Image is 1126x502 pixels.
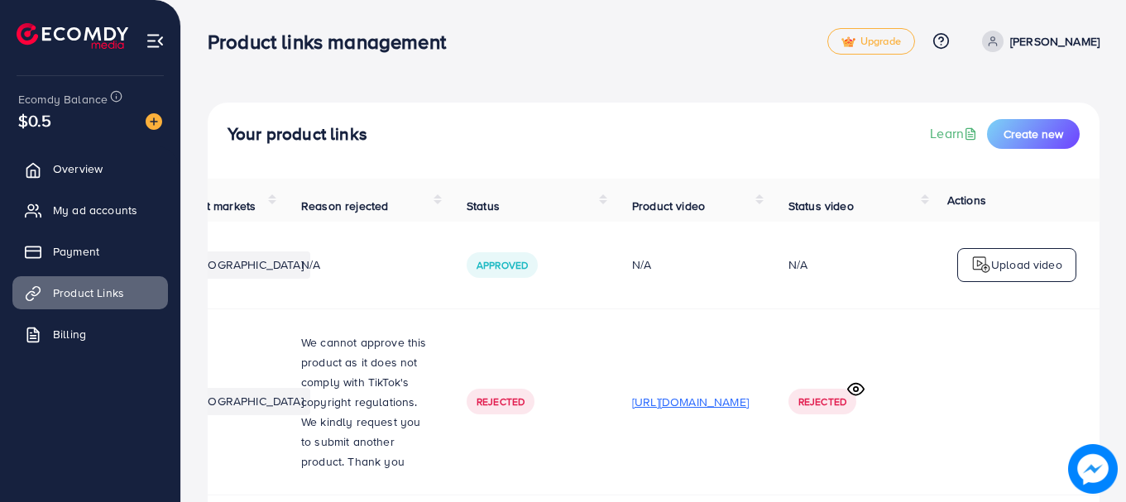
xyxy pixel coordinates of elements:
li: [GEOGRAPHIC_DATA] [184,388,310,414]
span: My ad accounts [53,202,137,218]
h4: Your product links [228,124,367,145]
img: image [146,113,162,130]
button: Create new [987,119,1080,149]
span: Approved [477,258,528,272]
li: [GEOGRAPHIC_DATA] [184,251,310,278]
a: Learn [930,124,980,143]
div: N/A [632,256,749,273]
span: Payment [53,243,99,260]
span: We cannot approve this product as it does not comply with TikTok's copyright regulations. We kind... [301,334,427,470]
img: menu [146,31,165,50]
span: Upgrade [841,36,901,48]
span: Reason rejected [301,198,388,214]
h3: Product links management [208,30,459,54]
span: Status [467,198,500,214]
a: Overview [12,152,168,185]
img: logo [17,23,128,49]
img: tick [841,36,855,48]
span: Overview [53,160,103,177]
img: logo [971,255,991,275]
a: [PERSON_NAME] [975,31,1100,52]
p: [PERSON_NAME] [1010,31,1100,51]
span: Product video [632,198,705,214]
a: My ad accounts [12,194,168,227]
div: N/A [788,256,807,273]
span: Rejected [798,394,846,409]
a: Payment [12,235,168,268]
span: Rejected [477,394,525,409]
span: N/A [301,256,320,273]
a: tickUpgrade [827,28,915,55]
span: Ecomdy Balance [18,91,108,108]
span: Actions [947,192,986,208]
a: Product Links [12,276,168,309]
span: Target markets [177,198,256,214]
span: Product Links [53,284,124,301]
p: [URL][DOMAIN_NAME] [632,392,749,412]
span: Billing [53,326,86,342]
span: $0.5 [18,108,52,132]
p: Upload video [991,255,1062,275]
img: image [1068,444,1118,494]
a: Billing [12,318,168,351]
span: Create new [1004,126,1063,142]
span: Status video [788,198,854,214]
